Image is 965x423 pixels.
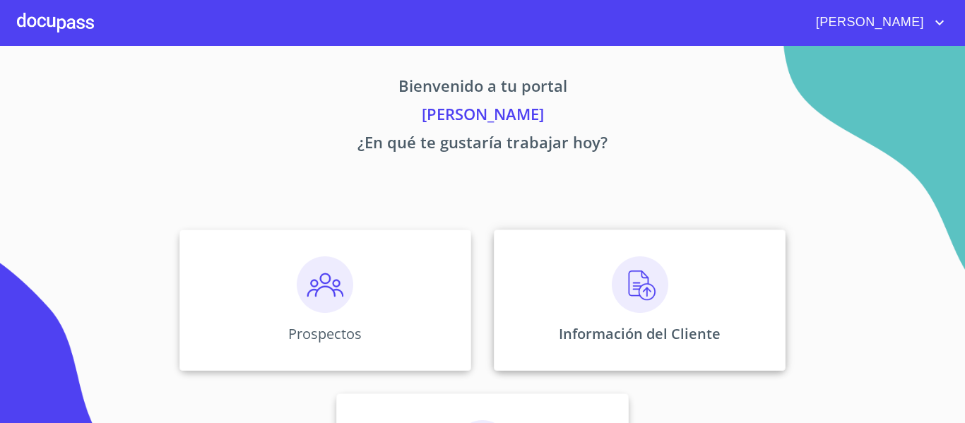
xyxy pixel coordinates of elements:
p: ¿En qué te gustaría trabajar hoy? [47,131,918,159]
p: [PERSON_NAME] [47,102,918,131]
p: Bienvenido a tu portal [47,74,918,102]
button: account of current user [805,11,948,34]
img: carga.png [612,256,668,313]
p: Prospectos [288,324,362,343]
p: Información del Cliente [559,324,721,343]
span: [PERSON_NAME] [805,11,931,34]
img: prospectos.png [297,256,353,313]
